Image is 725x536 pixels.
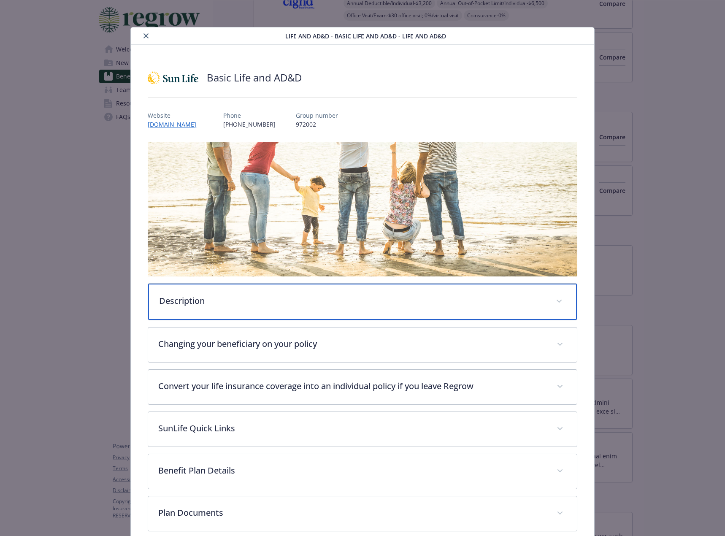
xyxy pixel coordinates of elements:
[148,284,577,320] div: Description
[158,422,546,435] p: SunLife Quick Links
[148,65,198,90] img: Sun Life Financial
[158,380,546,393] p: Convert your life insurance coverage into an individual policy if you leave Regrow
[148,496,577,531] div: Plan Documents
[223,120,276,129] p: [PHONE_NUMBER]
[148,412,577,447] div: SunLife Quick Links
[158,464,546,477] p: Benefit Plan Details
[148,454,577,489] div: Benefit Plan Details
[148,142,577,276] img: banner
[296,111,338,120] p: Group number
[148,328,577,362] div: Changing your beneficiary on your policy
[285,32,446,41] span: Life and AD&D - Basic Life and AD&D - Life and AD&D
[148,111,203,120] p: Website
[223,111,276,120] p: Phone
[158,506,546,519] p: Plan Documents
[148,120,203,128] a: [DOMAIN_NAME]
[158,338,546,350] p: Changing your beneficiary on your policy
[207,70,302,85] h2: Basic Life and AD&D
[159,295,546,307] p: Description
[296,120,338,129] p: 972002
[148,370,577,404] div: Convert your life insurance coverage into an individual policy if you leave Regrow
[141,31,151,41] button: close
